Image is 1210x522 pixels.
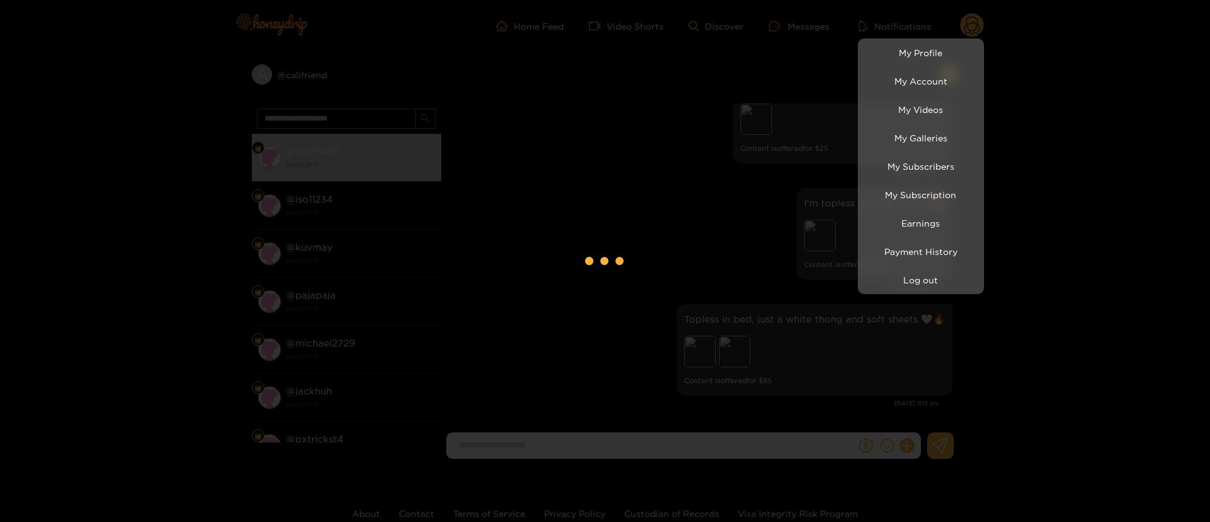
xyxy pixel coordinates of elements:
[861,269,981,291] button: Log out
[861,155,981,177] a: My Subscribers
[861,42,981,64] a: My Profile
[861,98,981,121] a: My Videos
[861,184,981,206] a: My Subscription
[861,212,981,234] a: Earnings
[861,240,981,263] a: Payment History
[861,70,981,92] a: My Account
[861,127,981,149] a: My Galleries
